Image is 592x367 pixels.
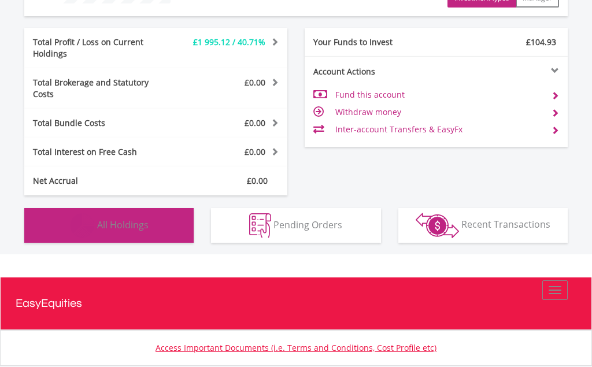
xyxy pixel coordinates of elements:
span: Recent Transactions [461,218,550,231]
a: EasyEquities [16,277,576,329]
div: Net Accrual [24,175,177,187]
div: Total Profit / Loss on Current Holdings [24,36,177,60]
button: Recent Transactions [398,208,568,243]
td: Inter-account Transfers & EasyFx [335,121,546,138]
td: Withdraw money [335,103,546,121]
img: holdings-wht.png [70,213,95,238]
div: Total Bundle Costs [24,117,177,129]
div: Your Funds to Invest [305,36,436,48]
div: Total Brokerage and Statutory Costs [24,77,177,100]
td: Fund this account [335,86,546,103]
button: All Holdings [24,208,194,243]
span: All Holdings [97,218,149,231]
span: £0.00 [245,146,265,157]
span: £0.00 [247,175,268,186]
span: £0.00 [245,77,265,88]
span: £1 995.12 / 40.71% [193,36,265,47]
img: pending_instructions-wht.png [249,213,271,238]
span: £104.93 [526,36,556,47]
div: Account Actions [305,66,436,77]
img: transactions-zar-wht.png [416,213,459,238]
div: Total Interest on Free Cash [24,146,177,158]
span: £0.00 [245,117,265,128]
button: Pending Orders [211,208,380,243]
a: Access Important Documents (i.e. Terms and Conditions, Cost Profile etc) [156,342,436,353]
span: Pending Orders [273,218,342,231]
